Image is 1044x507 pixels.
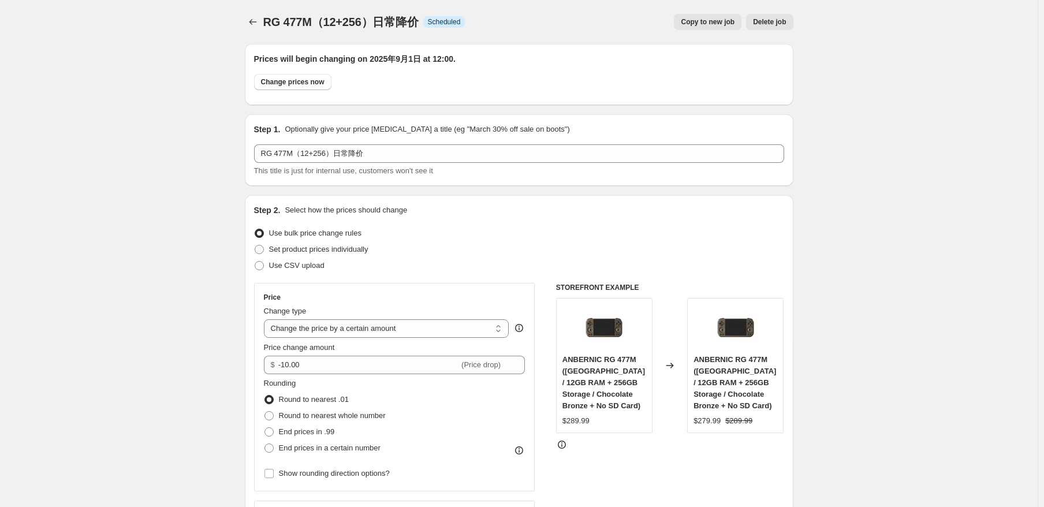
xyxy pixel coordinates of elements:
[264,293,281,302] h3: Price
[674,14,741,30] button: Copy to new job
[254,204,281,216] h2: Step 2.
[264,343,335,352] span: Price change amount
[461,360,501,369] span: (Price drop)
[254,74,331,90] button: Change prices now
[269,261,325,270] span: Use CSV upload
[245,14,261,30] button: Price change jobs
[269,229,361,237] span: Use bulk price change rules
[285,124,569,135] p: Optionally give your price [MEDICAL_DATA] a title (eg "March 30% off sale on boots")
[285,204,407,216] p: Select how the prices should change
[279,395,349,404] span: Round to nearest .01
[254,166,433,175] span: This title is just for internal use, customers won't see it
[264,379,296,387] span: Rounding
[562,415,590,427] div: $289.99
[261,77,325,87] span: Change prices now
[263,16,419,28] span: RG 477M（12+256）日常降价
[278,356,459,374] input: -10.00
[693,415,721,427] div: $279.99
[279,443,381,452] span: End prices in a certain number
[513,322,525,334] div: help
[254,124,281,135] h2: Step 1.
[428,17,461,27] span: Scheduled
[581,304,627,351] img: RG_477M_fa49e5b9-aa87-4acb-908e-180f71712b04_80x.jpg
[713,304,759,351] img: RG_477M_fa49e5b9-aa87-4acb-908e-180f71712b04_80x.jpg
[279,411,386,420] span: Round to nearest whole number
[264,307,307,315] span: Change type
[279,469,390,478] span: Show rounding direction options?
[254,53,784,65] h2: Prices will begin changing on 2025年9月1日 at 12:00.
[556,283,784,292] h6: STOREFRONT EXAMPLE
[269,245,368,254] span: Set product prices individually
[562,355,645,410] span: ANBERNIC RG 477M ([GEOGRAPHIC_DATA] / 12GB RAM + 256GB Storage / Chocolate Bronze + No SD Card)
[271,360,275,369] span: $
[681,17,734,27] span: Copy to new job
[254,144,784,163] input: 30% off holiday sale
[725,415,752,427] strike: $289.99
[746,14,793,30] button: Delete job
[693,355,776,410] span: ANBERNIC RG 477M ([GEOGRAPHIC_DATA] / 12GB RAM + 256GB Storage / Chocolate Bronze + No SD Card)
[279,427,335,436] span: End prices in .99
[753,17,786,27] span: Delete job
